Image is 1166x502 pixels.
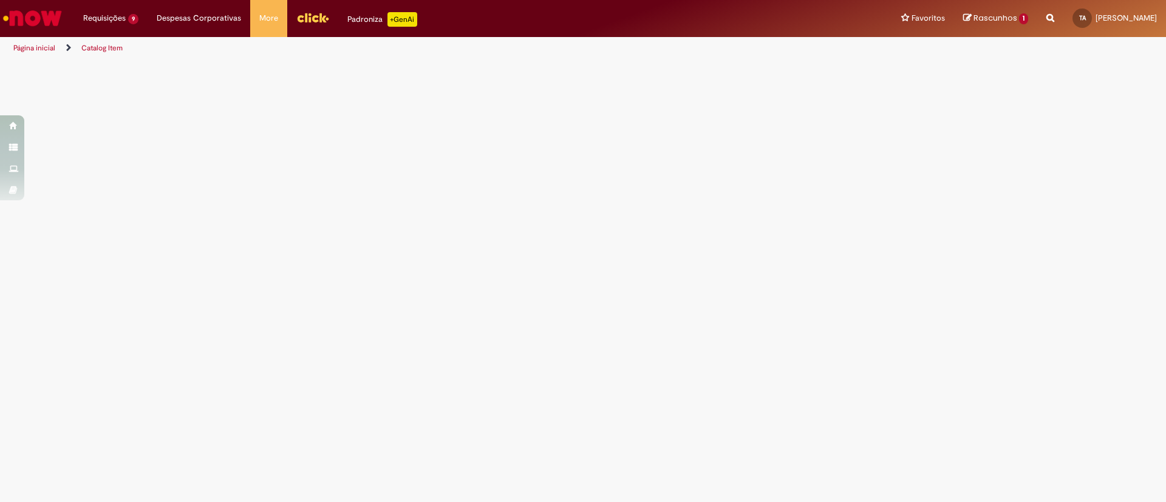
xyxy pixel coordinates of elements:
[81,43,123,53] a: Catalog Item
[1,6,64,30] img: ServiceNow
[387,12,417,27] p: +GenAi
[13,43,55,53] a: Página inicial
[157,12,241,24] span: Despesas Corporativas
[259,12,278,24] span: More
[128,14,138,24] span: 9
[1019,13,1028,24] span: 1
[83,12,126,24] span: Requisições
[1096,13,1157,23] span: [PERSON_NAME]
[296,8,329,27] img: click_logo_yellow_360x200.png
[973,12,1017,24] span: Rascunhos
[963,13,1028,24] a: Rascunhos
[347,12,417,27] div: Padroniza
[1079,14,1086,22] span: TA
[912,12,945,24] span: Favoritos
[9,37,768,59] ul: Trilhas de página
